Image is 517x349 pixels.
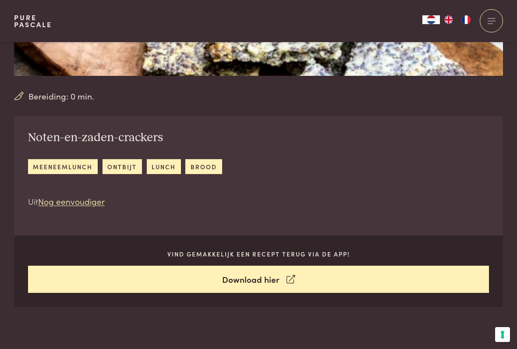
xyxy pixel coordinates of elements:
[185,159,222,174] a: brood
[495,327,510,342] button: Uw voorkeuren voor toestemming voor trackingtechnologieën
[440,15,457,24] a: EN
[28,266,489,293] a: Download hier
[147,159,181,174] a: lunch
[28,90,94,103] span: Bereiding: 0 min.
[28,159,98,174] a: meeneemlunch
[14,14,52,28] a: PurePascale
[38,195,105,207] a: Nog eenvoudiger
[457,15,475,24] a: FR
[103,159,142,174] a: ontbijt
[422,15,475,24] aside: Language selected: Nederlands
[440,15,475,24] ul: Language list
[422,15,440,24] a: NL
[28,195,222,208] p: Uit
[28,130,222,146] h2: Noten-en-zaden-crackers
[28,249,489,259] p: Vind gemakkelijk een recept terug via de app!
[422,15,440,24] div: Language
